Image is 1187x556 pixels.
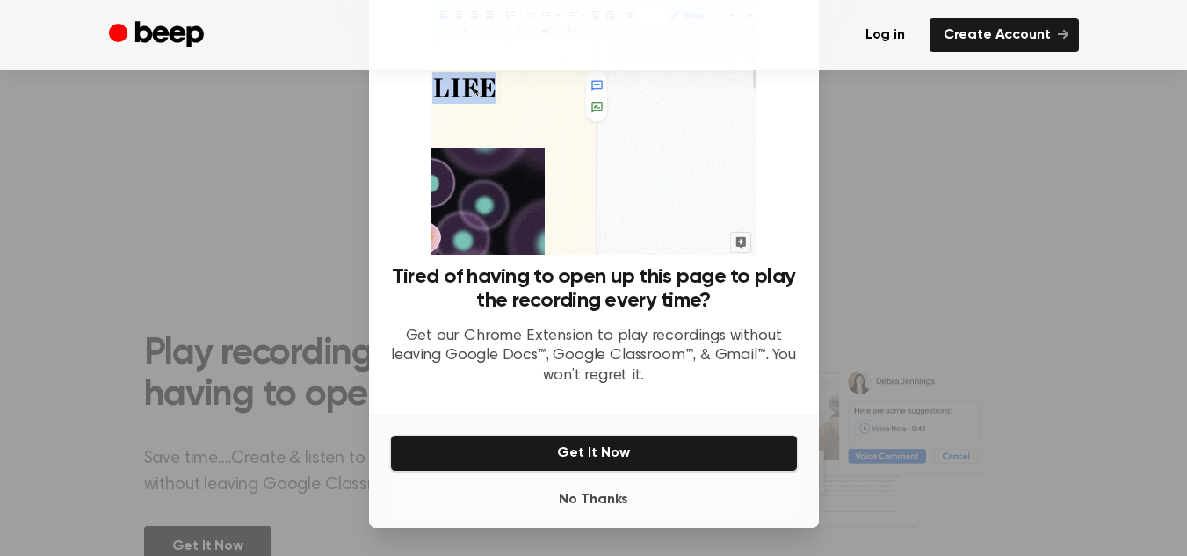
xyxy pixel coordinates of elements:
[390,435,798,472] button: Get It Now
[390,265,798,313] h3: Tired of having to open up this page to play the recording every time?
[851,18,919,52] a: Log in
[109,18,208,53] a: Beep
[390,482,798,517] button: No Thanks
[390,327,798,386] p: Get our Chrome Extension to play recordings without leaving Google Docs™, Google Classroom™, & Gm...
[930,18,1079,52] a: Create Account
